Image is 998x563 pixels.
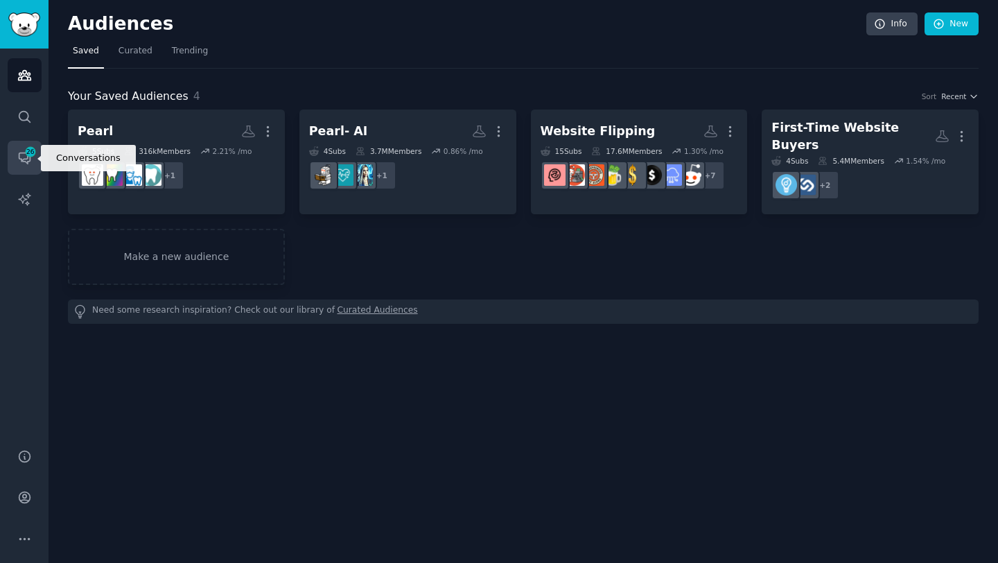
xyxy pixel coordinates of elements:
div: 4 Sub s [309,146,346,156]
span: Trending [172,45,208,58]
img: MachineLearning [313,164,334,186]
img: predental [101,164,123,186]
a: Saved [68,40,104,69]
a: Pearl- AI4Subs3.7MMembers0.86% /mo+1automationHealthTechMachineLearning [299,110,516,214]
a: Pearl5Subs316kMembers2.21% /mo+1DentalHygieneaskdentistspredentalDentistry [68,110,285,214]
img: Entrepreneur [776,174,797,196]
img: EntrepreneurRideAlong [583,164,604,186]
div: Pearl [78,123,113,140]
a: Info [866,12,918,36]
img: SaaS [660,164,682,186]
div: First-Time Website Buyers [771,119,935,153]
span: Curated [119,45,152,58]
h2: Audiences [68,13,866,35]
div: + 1 [367,161,396,190]
div: 316k Members [124,146,191,156]
div: 15 Sub s [541,146,582,156]
span: 26 [24,147,37,157]
div: + 7 [696,161,725,190]
div: 17.6M Members [591,146,662,156]
img: HealthTech [332,164,353,186]
a: Curated [114,40,157,69]
a: Trending [167,40,213,69]
img: Dentistry [82,164,103,186]
img: beermoney [602,164,624,186]
img: Flippa [795,174,816,196]
a: Curated Audiences [338,304,418,319]
div: Need some research inspiration? Check out our library of [68,300,979,324]
div: 4 Sub s [771,156,808,166]
span: Your Saved Audiences [68,88,189,105]
img: GummySearch logo [8,12,40,37]
div: + 2 [810,171,839,200]
div: Sort [922,92,937,101]
div: 0.86 % /mo [444,146,483,156]
img: DentalHygiene [140,164,161,186]
span: Saved [73,45,99,58]
button: Recent [941,92,979,101]
img: WebsiteFlipping [544,164,566,186]
a: Website Flipping15Subs17.6MMembers1.30% /mo+7salesSaaSsidehustleMakingMoneyTipsbeermoneyEntrepren... [531,110,748,214]
div: Website Flipping [541,123,656,140]
img: askdentists [121,164,142,186]
a: New [925,12,979,36]
img: automation [351,164,373,186]
div: 2.21 % /mo [212,146,252,156]
div: 1.54 % /mo [906,156,945,166]
div: 3.7M Members [356,146,421,156]
div: 5.4M Members [818,156,884,166]
div: + 1 [155,161,184,190]
a: 26 [8,141,42,175]
img: passive_income [563,164,585,186]
div: 1.30 % /mo [684,146,724,156]
img: sales [680,164,701,186]
div: 5 Sub s [78,146,114,156]
img: MakingMoneyTips [622,164,643,186]
div: Pearl- AI [309,123,368,140]
span: Recent [941,92,966,101]
img: sidehustle [641,164,663,186]
a: First-Time Website Buyers4Subs5.4MMembers1.54% /mo+2FlippaEntrepreneur [762,110,979,214]
a: Make a new audience [68,229,285,285]
span: 4 [193,89,200,103]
